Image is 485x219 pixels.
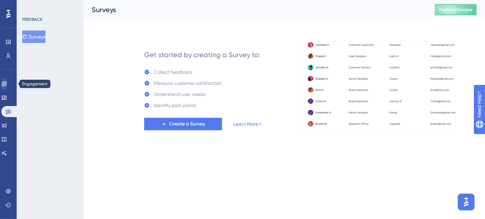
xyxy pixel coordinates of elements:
button: Publish Changes [435,4,477,15]
span: Need Help? [16,2,43,10]
div: Understand user needs [154,90,205,98]
span: Create a Survey [169,120,205,128]
a: Learn More > [233,120,262,128]
span: Publish Changes [439,7,472,12]
div: Get started by creating a Survey to: [144,50,260,60]
div: Surveys [92,5,418,15]
button: Surveys [22,30,46,43]
button: Create a Survey [144,118,222,130]
iframe: UserGuiding AI Assistant Launcher [456,192,477,212]
div: Measure customer satisfaction [154,79,222,87]
img: b81bf5b5c10d0e3e90f664060979471a.gif [303,41,456,133]
div: Collect feedback [154,68,192,76]
div: FEEDBACK [22,17,42,22]
div: Identify pain points [154,101,196,109]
